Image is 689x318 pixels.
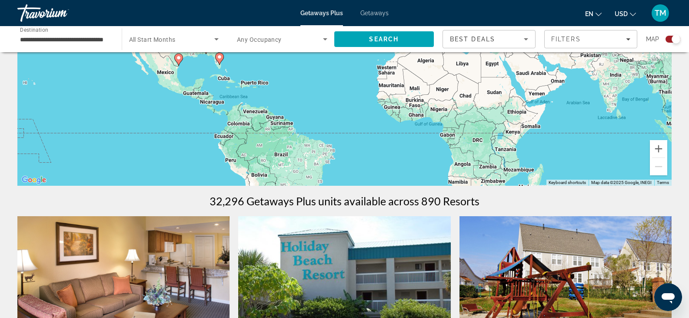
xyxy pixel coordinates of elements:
[585,7,602,20] button: Change language
[657,180,669,185] a: Terms (opens in new tab)
[210,194,479,208] h1: 32,296 Getaways Plus units available across 890 Resorts
[650,158,667,175] button: Zoom out
[544,30,637,48] button: Filters
[20,174,48,186] img: Google
[450,34,528,44] mat-select: Sort by
[20,174,48,186] a: Open this area in Google Maps (opens a new window)
[360,10,389,17] a: Getaways
[615,7,636,20] button: Change currency
[334,31,434,47] button: Search
[20,34,110,45] input: Select destination
[591,180,652,185] span: Map data ©2025 Google, INEGI
[615,10,628,17] span: USD
[17,2,104,24] a: Travorium
[654,283,682,311] iframe: Button to launch messaging window
[369,36,399,43] span: Search
[549,180,586,186] button: Keyboard shortcuts
[585,10,593,17] span: en
[300,10,343,17] a: Getaways Plus
[129,36,176,43] span: All Start Months
[646,33,659,45] span: Map
[650,140,667,157] button: Zoom in
[237,36,282,43] span: Any Occupancy
[450,36,495,43] span: Best Deals
[649,4,672,22] button: User Menu
[551,36,581,43] span: Filters
[20,27,48,33] span: Destination
[655,9,666,17] span: TM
